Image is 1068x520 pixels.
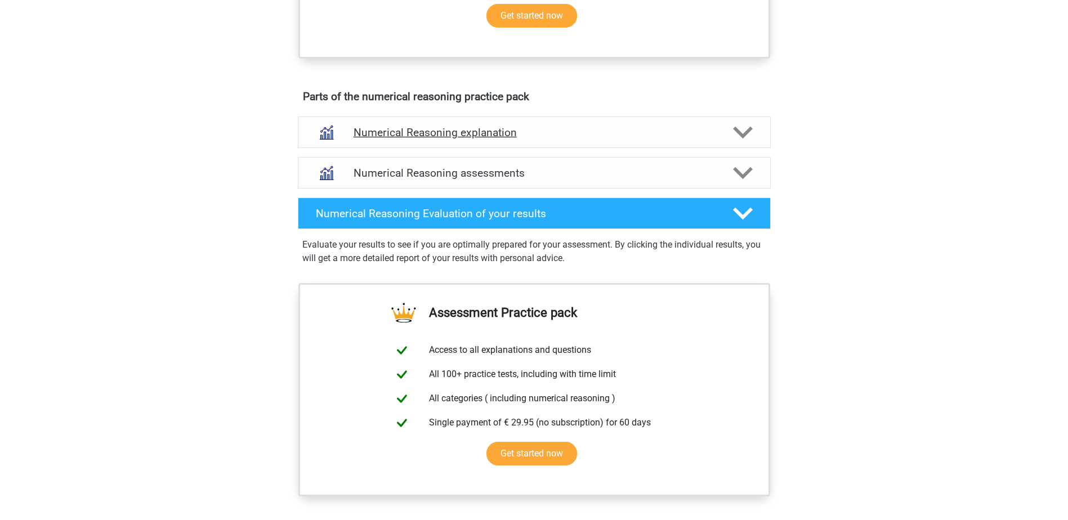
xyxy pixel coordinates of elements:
a: assessments Numerical Reasoning assessments [293,157,775,189]
a: Numerical Reasoning Evaluation of your results [293,198,775,229]
h4: Numerical Reasoning Evaluation of your results [316,207,715,220]
h4: Parts of the numerical reasoning practice pack [303,90,766,103]
a: Get started now [486,4,577,28]
img: numerical reasoning assessments [312,159,341,187]
h4: Numerical Reasoning assessments [354,167,715,180]
p: Evaluate your results to see if you are optimally prepared for your assessment. By clicking the i... [302,238,766,265]
a: explanations Numerical Reasoning explanation [293,116,775,148]
img: numerical reasoning explanations [312,118,341,147]
a: Get started now [486,442,577,465]
h4: Numerical Reasoning explanation [354,126,715,139]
